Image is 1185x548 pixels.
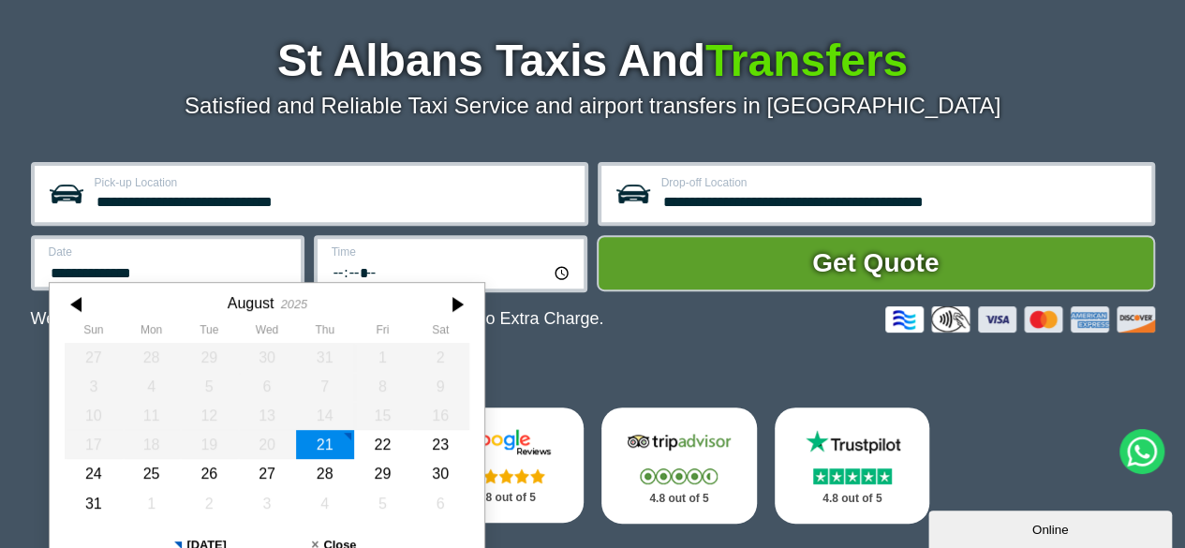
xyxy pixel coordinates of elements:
img: Credit And Debit Cards [885,306,1155,333]
th: Saturday [411,323,469,342]
div: 2025 [280,297,306,311]
img: Stars [640,468,718,484]
div: 09 August 2025 [411,372,469,401]
div: 22 August 2025 [353,430,411,459]
div: 08 August 2025 [353,372,411,401]
div: 13 August 2025 [238,401,296,430]
div: 14 August 2025 [295,401,353,430]
div: 12 August 2025 [180,401,238,430]
label: Drop-off Location [661,177,1140,188]
div: 02 August 2025 [411,343,469,372]
div: 05 September 2025 [353,489,411,518]
label: Date [49,246,289,258]
div: 01 September 2025 [122,489,180,518]
div: 31 August 2025 [65,489,123,518]
img: Stars [467,468,545,483]
div: 15 August 2025 [353,401,411,430]
div: 17 August 2025 [65,430,123,459]
div: 10 August 2025 [65,401,123,430]
label: Pick-up Location [95,177,573,188]
div: 23 August 2025 [411,430,469,459]
span: The Car at No Extra Charge. [389,309,603,328]
div: 20 August 2025 [238,430,296,459]
div: 18 August 2025 [122,430,180,459]
img: Google [450,428,562,456]
div: August [227,294,274,312]
a: Trustpilot Stars 4.8 out of 5 [775,407,930,524]
th: Thursday [295,323,353,342]
div: 29 July 2025 [180,343,238,372]
p: 4.8 out of 5 [795,487,910,511]
div: 04 August 2025 [122,372,180,401]
div: 30 August 2025 [411,459,469,488]
div: 03 September 2025 [238,489,296,518]
div: 03 August 2025 [65,372,123,401]
div: 29 August 2025 [353,459,411,488]
div: 05 August 2025 [180,372,238,401]
img: Stars [813,468,892,484]
a: Google Stars 4.8 out of 5 [428,407,584,523]
img: Tripadvisor [623,428,735,456]
div: 25 August 2025 [122,459,180,488]
th: Tuesday [180,323,238,342]
span: Transfers [705,36,908,85]
th: Sunday [65,323,123,342]
a: Tripadvisor Stars 4.8 out of 5 [601,407,757,524]
div: 07 August 2025 [295,372,353,401]
div: 04 September 2025 [295,489,353,518]
div: 06 September 2025 [411,489,469,518]
div: 26 August 2025 [180,459,238,488]
p: Satisfied and Reliable Taxi Service and airport transfers in [GEOGRAPHIC_DATA] [31,93,1155,119]
div: 28 August 2025 [295,459,353,488]
h1: St Albans Taxis And [31,38,1155,83]
div: 28 July 2025 [122,343,180,372]
iframe: chat widget [928,507,1176,548]
div: 06 August 2025 [238,372,296,401]
div: 31 July 2025 [295,343,353,372]
th: Wednesday [238,323,296,342]
div: 30 July 2025 [238,343,296,372]
th: Monday [122,323,180,342]
p: 4.8 out of 5 [449,486,563,510]
label: Time [332,246,572,258]
div: 27 August 2025 [238,459,296,488]
button: Get Quote [597,235,1155,291]
div: 21 August 2025 [295,430,353,459]
p: We Now Accept Card & Contactless Payment In [31,309,604,329]
div: 11 August 2025 [122,401,180,430]
div: 19 August 2025 [180,430,238,459]
img: Trustpilot [796,428,909,456]
th: Friday [353,323,411,342]
div: 27 July 2025 [65,343,123,372]
p: 4.8 out of 5 [622,487,736,511]
div: 01 August 2025 [353,343,411,372]
div: 02 September 2025 [180,489,238,518]
div: 16 August 2025 [411,401,469,430]
div: 24 August 2025 [65,459,123,488]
